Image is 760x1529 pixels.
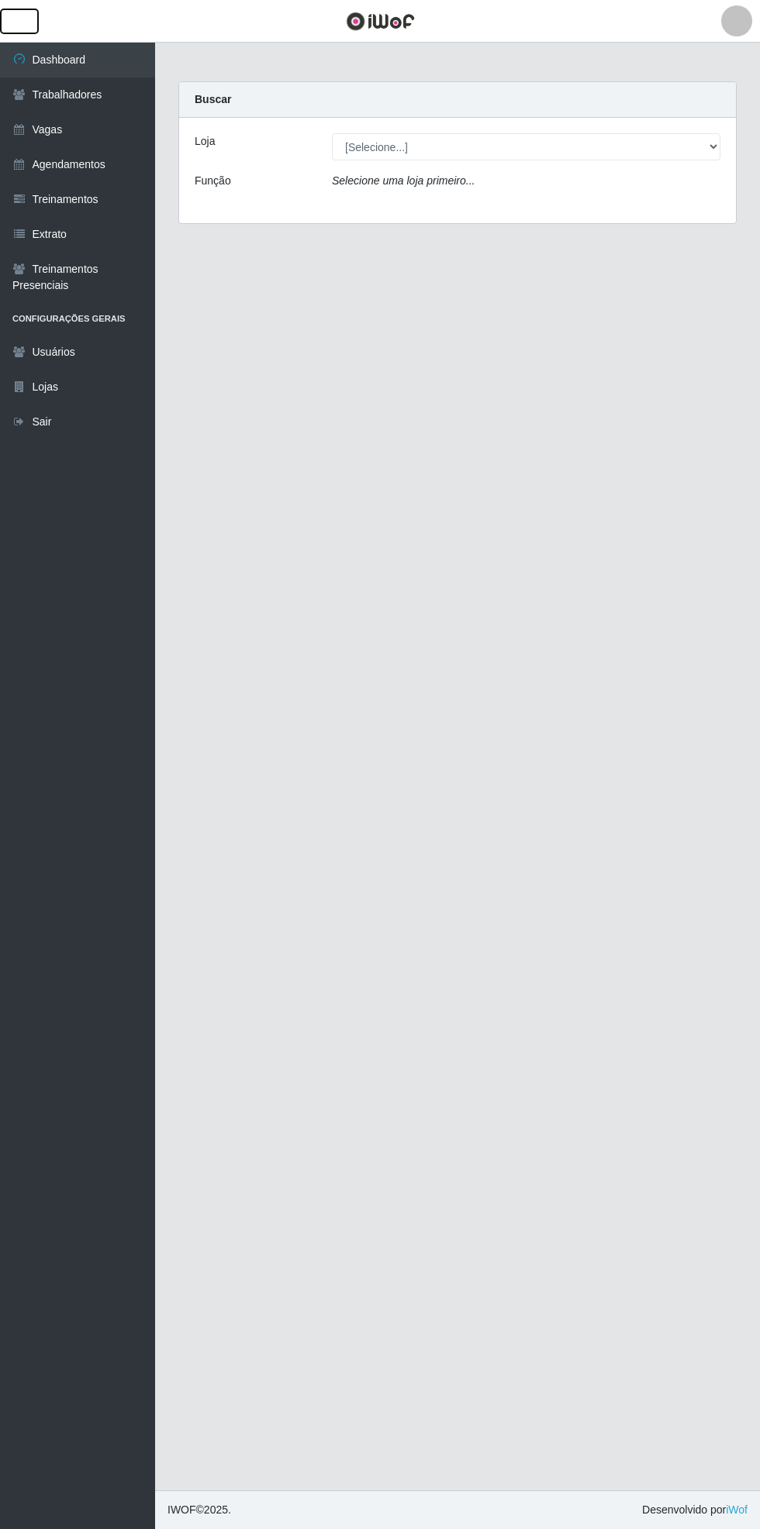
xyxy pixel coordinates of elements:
span: IWOF [168,1503,196,1516]
img: CoreUI Logo [346,12,415,31]
strong: Buscar [195,93,231,105]
a: iWof [726,1503,748,1516]
span: © 2025 . [168,1502,231,1518]
label: Função [195,173,231,189]
span: Desenvolvido por [642,1502,748,1518]
i: Selecione uma loja primeiro... [332,174,475,187]
label: Loja [195,133,215,150]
